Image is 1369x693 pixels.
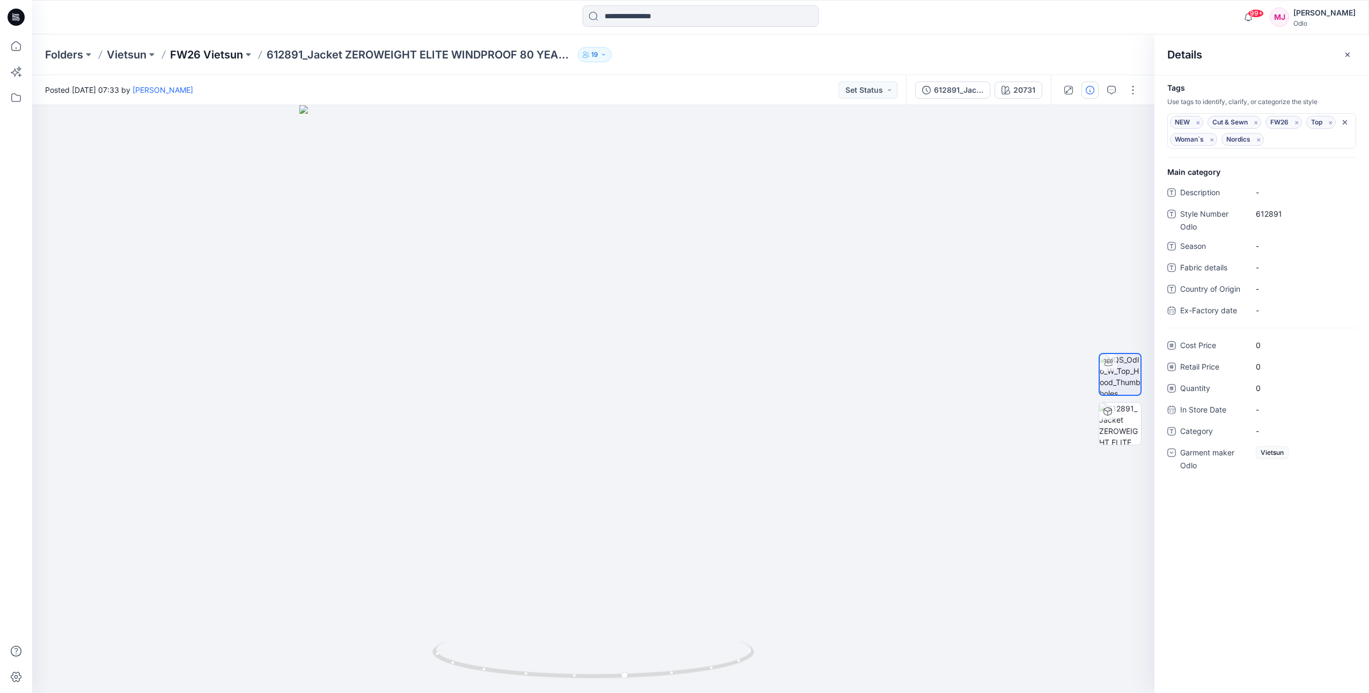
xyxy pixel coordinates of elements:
span: Retail Price [1180,360,1245,375]
h4: Tags [1154,84,1369,93]
a: FW26 Vietsun [170,47,243,62]
span: Country of Origin [1180,283,1245,298]
span: - [1256,187,1349,198]
span: Cut & Sewn [1212,116,1256,129]
span: - [1256,262,1349,273]
div: MJ [1270,8,1289,27]
span: Season [1180,240,1245,255]
div: Remove all tags [1341,118,1349,127]
span: Posted [DATE] 07:33 by [45,84,193,95]
span: - [1256,283,1349,294]
span: Ex-Factory date [1180,304,1245,319]
div: Remove tag [1290,115,1304,129]
p: 612891_Jacket ZEROWEIGHT ELITE WINDPROOF 80 YEARS_SMS_3D [267,47,573,62]
span: Vietsun [1256,446,1289,459]
a: Folders [45,47,83,62]
a: [PERSON_NAME] [133,85,193,94]
div: 612891_Jacket ZEROWEIGHT ELITE WINDPROOF 80 YEARS_SMS_3D [934,84,983,96]
span: Garment maker Odlo [1180,446,1245,472]
span: Top [1311,116,1331,129]
span: Nordics [1226,133,1259,146]
div: Remove tag [1324,115,1337,129]
svg: Remove tag [1252,118,1261,127]
span: Woman`s [1175,133,1212,146]
svg: Remove tag [1254,135,1263,144]
div: 20731 [1013,84,1035,96]
span: 99+ [1248,9,1264,18]
button: 612891_Jacket ZEROWEIGHT ELITE WINDPROOF 80 YEARS_SMS_3D [915,82,990,99]
span: 612891 [1256,208,1349,219]
div: Remove tag [1191,115,1205,129]
svg: Remove tag [1194,118,1203,127]
button: 19 [578,47,612,62]
span: Quantity [1180,382,1245,397]
div: Remove tag [1205,132,1219,146]
span: Style Number Odlo [1180,208,1245,233]
span: Main category [1167,166,1220,178]
span: Fabric details [1180,261,1245,276]
span: Description [1180,186,1245,201]
p: Use tags to identify, clarify, or categorize the style [1154,97,1369,107]
span: 0 [1256,340,1349,351]
button: Details [1081,82,1099,99]
span: - [1256,240,1349,252]
p: 19 [591,49,598,61]
span: NEW [1175,116,1198,129]
img: 612891_Jacket ZEROWEIGHT ELITE WINDPROOF 80 YEARS_SMS_3D 20731 [1099,403,1141,445]
a: Vietsun [107,47,146,62]
span: - [1256,305,1349,316]
svg: Remove tag [1326,118,1335,127]
span: Cost Price [1180,339,1245,354]
span: 0 [1256,382,1349,394]
span: Category [1180,425,1245,440]
svg: Remove tag [1208,135,1217,144]
span: 0 [1256,361,1349,372]
div: [PERSON_NAME] [1293,6,1356,19]
span: FW26 [1270,116,1297,129]
span: In Store Date [1180,403,1245,418]
svg: Remove tag [1292,118,1301,127]
button: 20731 [995,82,1042,99]
span: - [1256,404,1349,415]
h2: Details [1167,48,1202,61]
div: Remove tag [1249,115,1263,129]
span: - [1256,425,1349,437]
div: Odlo [1293,19,1356,27]
img: VQS_Odlo_W_Top_Hood_Thumbholes [1100,354,1140,395]
div: Remove tag [1252,132,1265,146]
